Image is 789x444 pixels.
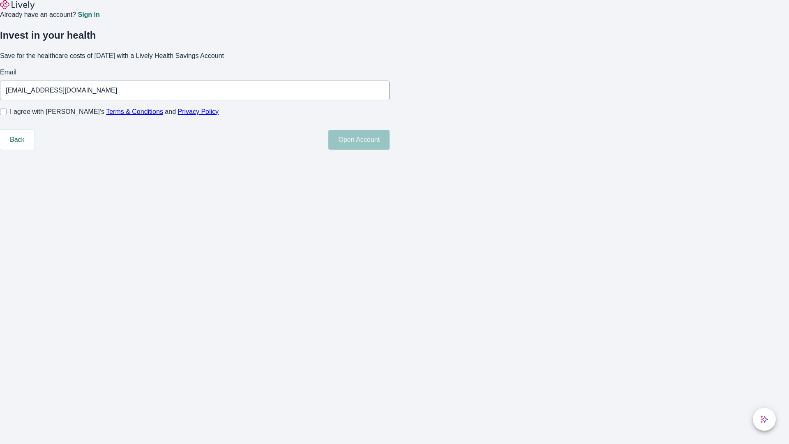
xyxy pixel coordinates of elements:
a: Terms & Conditions [106,108,163,115]
a: Privacy Policy [178,108,219,115]
svg: Lively AI Assistant [760,415,768,423]
a: Sign in [78,12,99,18]
span: I agree with [PERSON_NAME]’s and [10,107,219,117]
button: chat [753,408,776,431]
